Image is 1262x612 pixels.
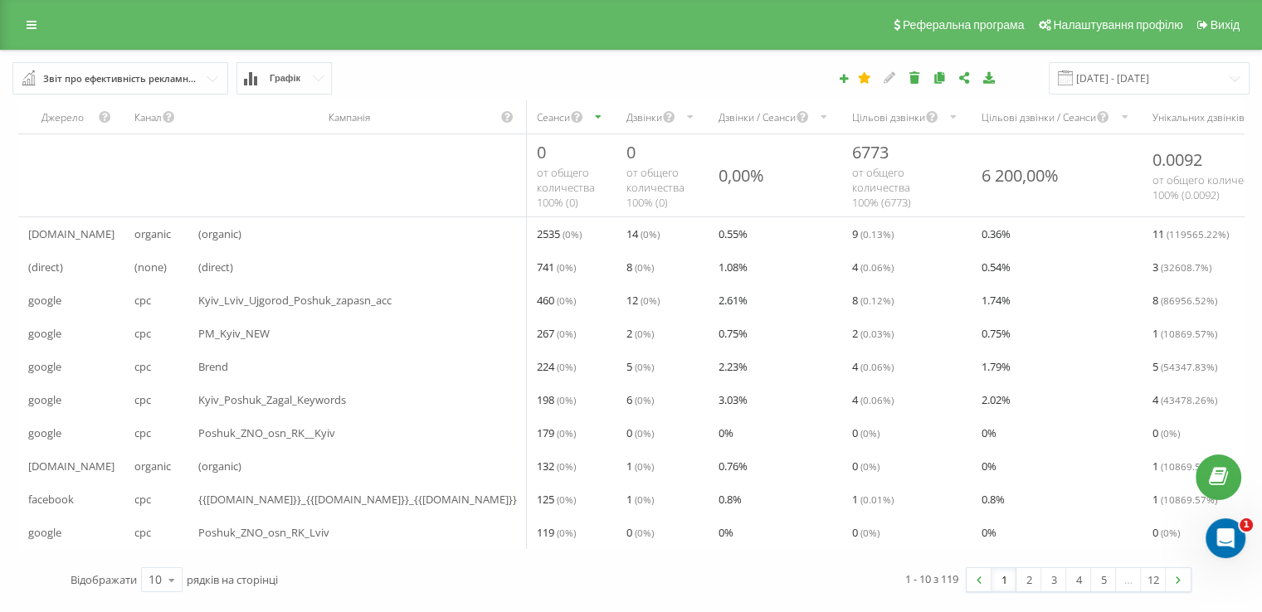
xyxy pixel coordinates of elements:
[28,110,98,124] div: Джерело
[860,526,880,539] span: ( 0 %)
[1240,518,1253,532] span: 1
[1091,568,1116,591] a: 5
[626,489,654,509] span: 1
[635,393,654,406] span: ( 0 %)
[1161,526,1180,539] span: ( 0 %)
[537,110,570,124] div: Сеанси
[1041,568,1066,591] a: 3
[626,257,654,277] span: 8
[852,165,911,210] span: от общего количества 100% ( 6773 )
[537,290,576,310] span: 460
[860,227,894,240] span: ( 0.13 %)
[635,459,654,473] span: ( 0 %)
[719,257,748,277] span: 1.08 %
[982,489,1005,509] span: 0.8 %
[557,260,576,274] span: ( 0 %)
[860,260,894,274] span: ( 0.06 %)
[860,426,880,440] span: ( 0 %)
[933,71,947,83] i: Копіювати звіт
[719,110,796,124] div: Дзвінки / Сеанси
[860,360,894,373] span: ( 0.06 %)
[852,390,894,410] span: 4
[1161,260,1211,274] span: ( 32608.7 %)
[187,572,278,587] span: рядків на сторінці
[134,456,171,476] span: organic
[852,489,894,509] span: 1
[641,294,660,307] span: ( 0 %)
[852,257,894,277] span: 4
[626,141,636,163] span: 0
[198,224,241,244] span: (organic)
[883,71,897,83] i: Редагувати звіт
[28,357,61,376] span: google
[1152,489,1217,509] span: 1
[626,165,685,210] span: от общего количества 100% ( 0 )
[982,357,1011,376] span: 1.79 %
[1152,110,1245,124] div: Унікальних дзвінків
[852,290,894,310] span: 8
[1066,568,1091,591] a: 4
[557,360,576,373] span: ( 0 %)
[537,390,576,410] span: 198
[1161,459,1217,473] span: ( 10869.57 %)
[719,489,742,509] span: 0.8 %
[982,164,1059,187] div: 6 200,00%
[719,390,748,410] span: 3.03 %
[557,294,576,307] span: ( 0 %)
[852,110,925,124] div: Цільові дзвінки
[1161,426,1180,440] span: ( 0 %)
[982,110,1096,124] div: Цільові дзвінки / Сеанси
[557,493,576,506] span: ( 0 %)
[635,260,654,274] span: ( 0 %)
[982,522,996,542] span: 0 %
[134,522,151,542] span: cpc
[557,327,576,340] span: ( 0 %)
[1161,360,1217,373] span: ( 54347.83 %)
[626,423,654,443] span: 0
[852,357,894,376] span: 4
[635,360,654,373] span: ( 0 %)
[719,323,748,343] span: 0.75 %
[719,290,748,310] span: 2.61 %
[626,522,654,542] span: 0
[838,73,850,83] i: Створити звіт
[1161,393,1217,406] span: ( 43478.26 %)
[626,456,654,476] span: 1
[134,390,151,410] span: cpc
[1016,568,1041,591] a: 2
[270,73,300,84] span: Графік
[719,423,733,443] span: 0 %
[537,522,576,542] span: 119
[626,290,660,310] span: 12
[982,257,1011,277] span: 0.54 %
[198,290,392,310] span: Kyiv_Lviv_Ujgorod_Poshuk_zapasn_acc
[635,327,654,340] span: ( 0 %)
[537,224,582,244] span: 2535
[557,459,576,473] span: ( 0 %)
[198,522,329,542] span: Poshuk_ZNO_osn_RK_Lviv
[198,456,241,476] span: (organic)
[28,456,115,476] span: [DOMAIN_NAME]
[635,526,654,539] span: ( 0 %)
[982,290,1011,310] span: 1.74 %
[134,224,171,244] span: organic
[134,357,151,376] span: cpc
[1152,423,1180,443] span: 0
[18,100,1244,549] div: scrollable content
[134,290,151,310] span: cpc
[28,224,115,244] span: [DOMAIN_NAME]
[1152,323,1217,343] span: 1
[28,522,61,542] span: google
[134,423,151,443] span: cpc
[537,323,576,343] span: 267
[1053,18,1182,32] span: Налаштування профілю
[198,423,335,443] span: Poshuk_ZNO_osn_RK__Kyiv
[982,323,1011,343] span: 0.75 %
[626,390,654,410] span: 6
[71,572,137,587] span: Відображати
[1152,290,1217,310] span: 8
[537,165,595,210] span: от общего количества 100% ( 0 )
[852,323,894,343] span: 2
[852,456,880,476] span: 0
[626,224,660,244] span: 14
